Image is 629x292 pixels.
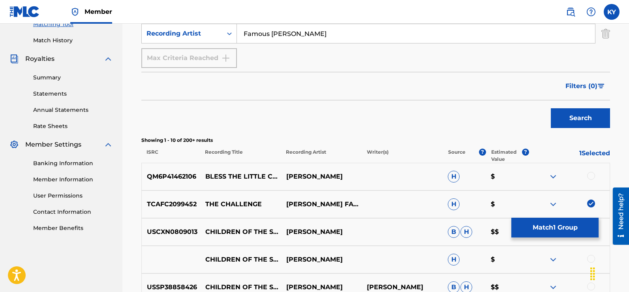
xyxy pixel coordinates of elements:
[70,7,80,17] img: Top Rightsholder
[142,227,200,237] p: USCXN0809013
[281,255,362,264] p: [PERSON_NAME]
[563,4,578,20] a: Public Search
[522,149,529,156] span: ?
[33,36,113,45] a: Match History
[33,90,113,98] a: Statements
[448,149,466,163] p: Source
[33,73,113,82] a: Summary
[146,29,218,38] div: Recording Artist
[33,20,113,28] a: Matching Tool
[548,283,558,292] img: expand
[586,7,596,17] img: help
[486,283,529,292] p: $$
[281,172,362,181] p: [PERSON_NAME]
[566,7,575,17] img: search
[586,262,599,286] div: Drag
[362,283,443,292] p: [PERSON_NAME]
[548,172,558,181] img: expand
[491,149,522,163] p: Estimated Value
[281,227,362,237] p: [PERSON_NAME]
[141,149,200,163] p: ISRC
[33,175,113,184] a: Member Information
[281,200,362,209] p: [PERSON_NAME] FAMOUS K
[33,106,113,114] a: Annual Statements
[200,172,281,181] p: BLESS THE LITTLE CHILDREN
[604,4,620,20] div: User Menu
[33,224,113,232] a: Member Benefits
[486,200,529,209] p: $
[200,283,281,292] p: CHILDREN OF THE SHADOWS
[33,122,113,130] a: Rate Sheets
[9,54,19,64] img: Royalties
[548,200,558,209] img: expand
[142,200,200,209] p: TCAFC2099452
[142,283,200,292] p: USSP38858426
[590,254,629,292] iframe: Chat Widget
[448,254,460,266] span: H
[587,200,595,207] img: deselect
[281,283,362,292] p: [PERSON_NAME]
[200,227,281,237] p: CHILDREN OF THE SHADOWS
[486,227,529,237] p: $$
[548,255,558,264] img: expand
[362,149,443,163] p: Writer(s)
[33,192,113,200] a: User Permissions
[9,6,40,17] img: MLC Logo
[25,54,54,64] span: Royalties
[281,149,362,163] p: Recording Artist
[9,140,19,149] img: Member Settings
[486,255,529,264] p: $
[200,200,281,209] p: THE CHALLENGE
[511,218,599,237] button: Match1 Group
[607,188,629,245] iframe: Resource Center
[565,81,597,91] span: Filters ( 0 )
[33,208,113,216] a: Contact Information
[551,108,610,128] button: Search
[200,255,281,264] p: CHILDREN OF THE SHADOWS
[448,198,460,210] span: H
[142,172,200,181] p: QM6P41462106
[200,149,281,163] p: Recording Title
[33,159,113,168] a: Banking Information
[448,171,460,183] span: H
[103,54,113,64] img: expand
[561,76,610,96] button: Filters (0)
[103,140,113,149] img: expand
[448,226,460,238] span: B
[141,137,610,144] p: Showing 1 - 10 of 200+ results
[486,172,529,181] p: $
[529,149,610,163] p: 1 Selected
[601,24,610,43] img: Delete Criterion
[598,84,605,89] img: filter
[84,7,112,16] span: Member
[460,226,472,238] span: H
[25,140,81,149] span: Member Settings
[479,149,486,156] span: ?
[9,6,19,42] div: Need help?
[583,4,599,20] div: Help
